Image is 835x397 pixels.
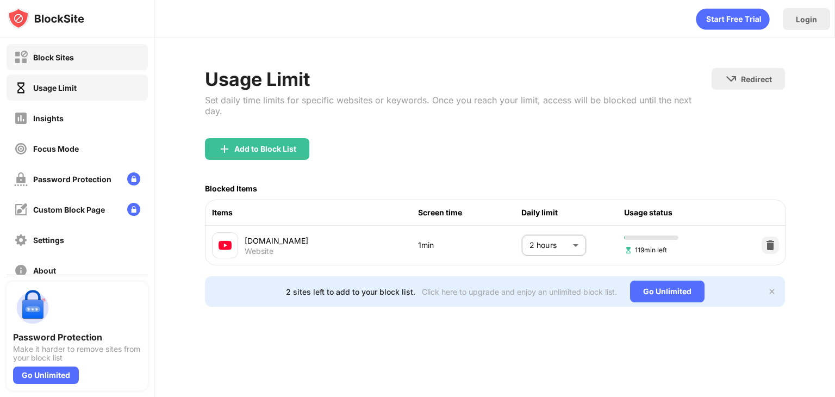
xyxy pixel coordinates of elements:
p: 2 hours [529,239,569,251]
div: Login [796,15,817,24]
img: lock-menu.svg [127,172,140,185]
img: hourglass-set.svg [624,246,633,255]
div: Screen time [418,207,521,219]
div: Daily limit [521,207,625,219]
div: Block Sites [33,53,74,62]
div: Focus Mode [33,144,79,153]
div: Password Protection [13,332,141,343]
img: logo-blocksite.svg [8,8,84,29]
div: Password Protection [33,175,111,184]
img: settings-off.svg [14,233,28,247]
img: x-button.svg [768,287,776,296]
div: Custom Block Page [33,205,105,214]
div: Usage Limit [205,68,712,90]
div: Add to Block List [234,145,296,153]
img: customize-block-page-off.svg [14,203,28,216]
div: About [33,266,56,275]
img: about-off.svg [14,264,28,277]
div: Click here to upgrade and enjoy an unlimited block list. [422,287,617,296]
span: 119min left [624,245,667,255]
div: Insights [33,114,64,123]
div: 2 sites left to add to your block list. [286,287,415,296]
img: push-password-protection.svg [13,288,52,327]
img: focus-off.svg [14,142,28,156]
img: insights-off.svg [14,111,28,125]
div: Go Unlimited [630,281,705,302]
div: Website [245,246,273,256]
div: 1min [418,239,521,251]
img: time-usage-on.svg [14,81,28,95]
div: Usage status [624,207,727,219]
div: Items [212,207,418,219]
img: lock-menu.svg [127,203,140,216]
img: block-off.svg [14,51,28,64]
div: animation [696,8,770,30]
div: Redirect [741,75,772,84]
img: password-protection-off.svg [14,172,28,186]
div: Usage Limit [33,83,77,92]
div: Settings [33,235,64,245]
div: Blocked Items [205,184,257,193]
div: Make it harder to remove sites from your block list [13,345,141,362]
div: Go Unlimited [13,367,79,384]
div: [DOMAIN_NAME] [245,235,418,246]
img: favicons [219,239,232,252]
div: Set daily time limits for specific websites or keywords. Once you reach your limit, access will b... [205,95,712,116]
